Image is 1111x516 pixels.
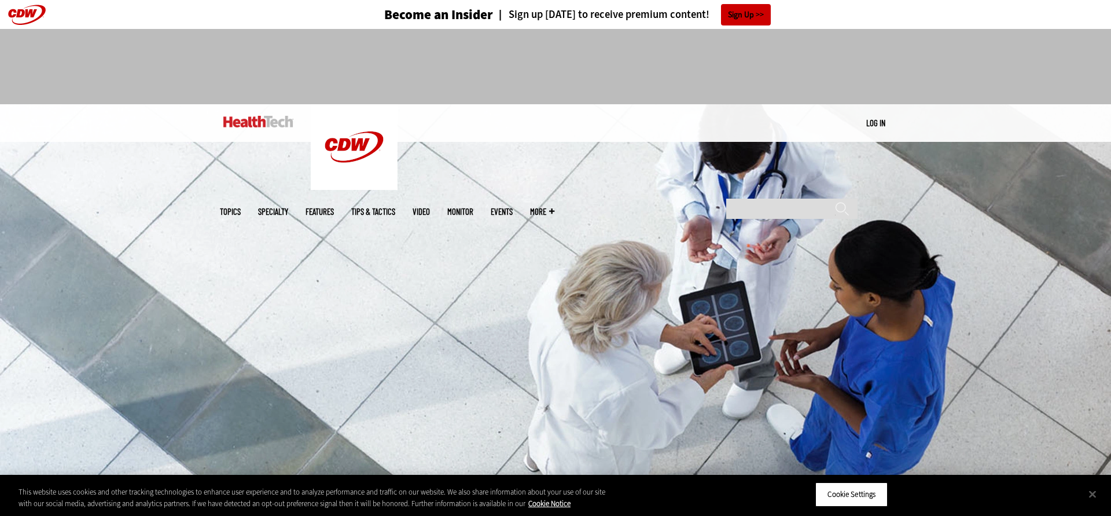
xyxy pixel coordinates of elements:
[530,207,554,216] span: More
[341,8,493,21] a: Become an Insider
[351,207,395,216] a: Tips & Tactics
[413,207,430,216] a: Video
[866,118,885,128] a: Log in
[528,499,571,508] a: More information about your privacy
[345,41,766,93] iframe: advertisement
[866,117,885,129] div: User menu
[447,207,473,216] a: MonITor
[815,482,888,507] button: Cookie Settings
[19,486,611,509] div: This website uses cookies and other tracking technologies to enhance user experience and to analy...
[491,207,513,216] a: Events
[1080,481,1105,507] button: Close
[493,9,709,20] a: Sign up [DATE] to receive premium content!
[258,207,288,216] span: Specialty
[223,116,293,127] img: Home
[311,104,398,190] img: Home
[721,4,771,25] a: Sign Up
[306,207,334,216] a: Features
[220,207,241,216] span: Topics
[384,8,493,21] h3: Become an Insider
[311,181,398,193] a: CDW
